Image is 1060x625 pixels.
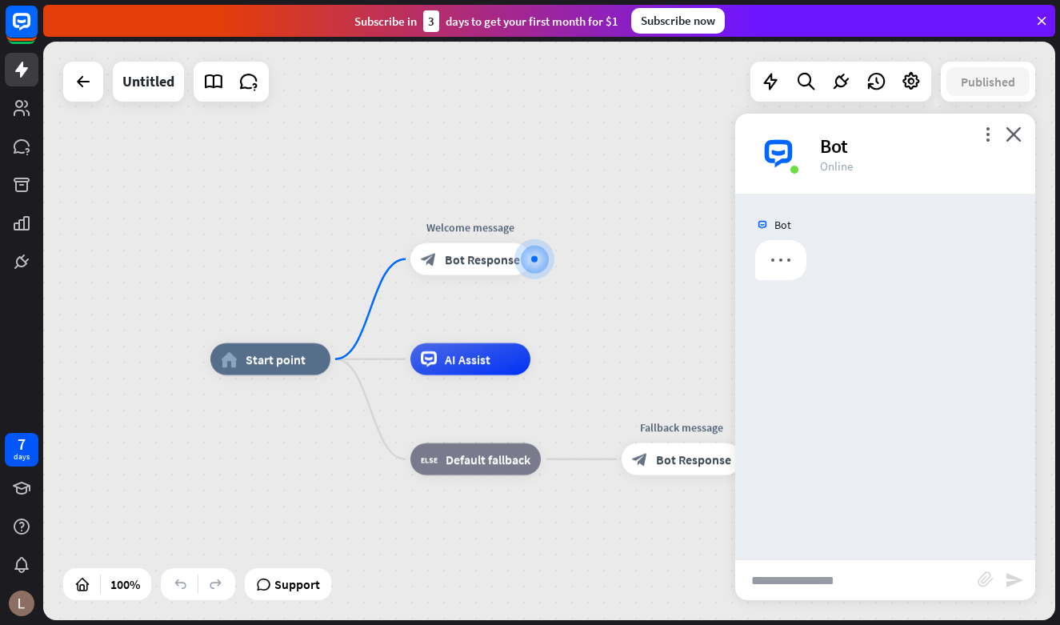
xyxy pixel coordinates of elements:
i: block_bot_response [632,451,648,467]
span: Default fallback [446,451,530,467]
span: Support [274,571,320,597]
span: Bot Response [445,251,520,267]
button: Open LiveChat chat widget [13,6,61,54]
a: 7 days [5,433,38,467]
i: block_fallback [421,451,438,467]
div: Welcome message [398,219,542,235]
i: block_attachment [978,571,994,587]
span: Bot [774,218,791,232]
div: Untitled [122,62,174,102]
div: Fallback message [610,419,754,435]
span: AI Assist [445,351,490,367]
button: Published [946,67,1030,96]
i: close [1006,126,1022,142]
div: Subscribe in days to get your first month for $1 [354,10,618,32]
div: 100% [106,571,145,597]
div: Bot [820,134,1016,158]
div: 7 [18,437,26,451]
div: 3 [423,10,439,32]
span: Start point [246,351,306,367]
div: days [14,451,30,463]
i: home_2 [221,351,238,367]
span: Bot Response [656,451,731,467]
div: Subscribe now [631,8,725,34]
div: Online [820,158,1016,174]
i: more_vert [980,126,995,142]
i: block_bot_response [421,251,437,267]
i: send [1005,571,1024,590]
